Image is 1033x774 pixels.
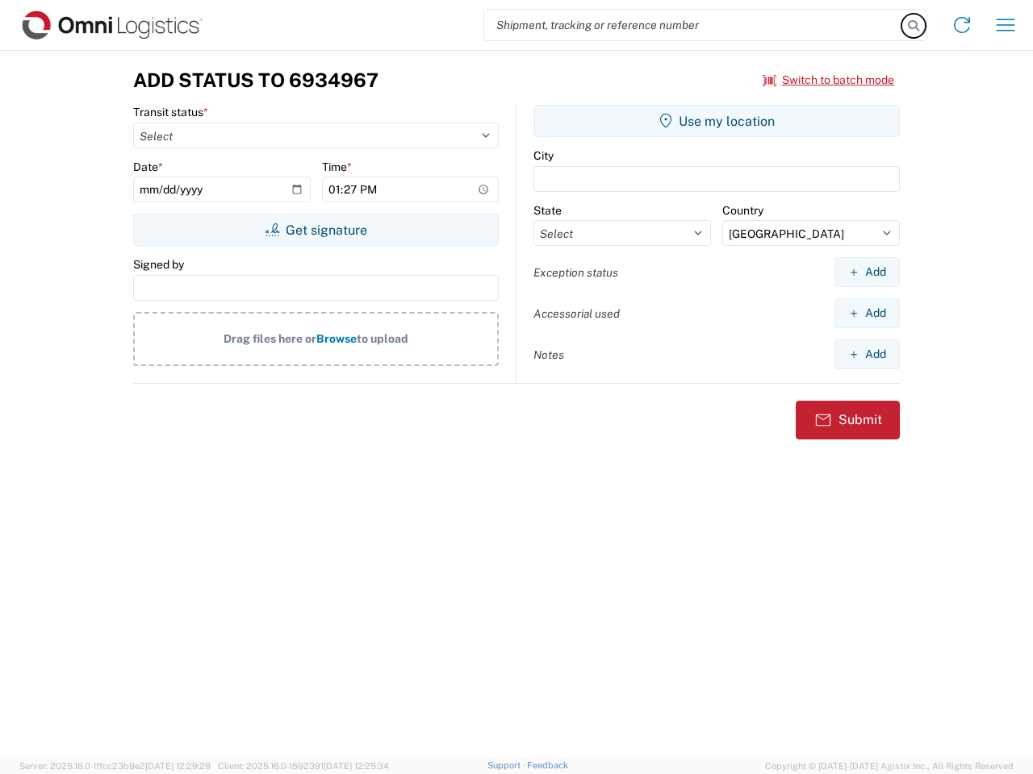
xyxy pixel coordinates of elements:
label: Signed by [133,257,184,272]
span: Server: 2025.16.0-1ffcc23b9e2 [19,761,211,771]
button: Use my location [533,105,900,137]
button: Submit [796,401,900,439]
label: Exception status [533,265,618,280]
span: Copyright © [DATE]-[DATE] Agistix Inc., All Rights Reserved [765,759,1014,773]
label: State [533,203,562,218]
button: Switch to batch mode [763,67,894,94]
button: Add [834,298,900,328]
button: Add [834,339,900,369]
button: Add [834,257,900,287]
label: Country [722,203,763,218]
span: Client: 2025.16.0-1592391 [218,761,389,771]
label: Notes [533,347,564,362]
a: Feedback [527,760,568,770]
label: Accessorial used [533,306,620,321]
span: Drag files here or [224,332,316,345]
label: City [533,148,554,163]
label: Transit status [133,105,208,119]
span: [DATE] 12:29:29 [145,761,211,771]
button: Get signature [133,214,499,246]
h3: Add Status to 6934967 [133,69,378,92]
label: Time [322,160,352,174]
span: [DATE] 12:25:34 [324,761,389,771]
input: Shipment, tracking or reference number [484,10,902,40]
span: to upload [357,332,408,345]
a: Support [487,760,528,770]
label: Date [133,160,163,174]
span: Browse [316,332,357,345]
